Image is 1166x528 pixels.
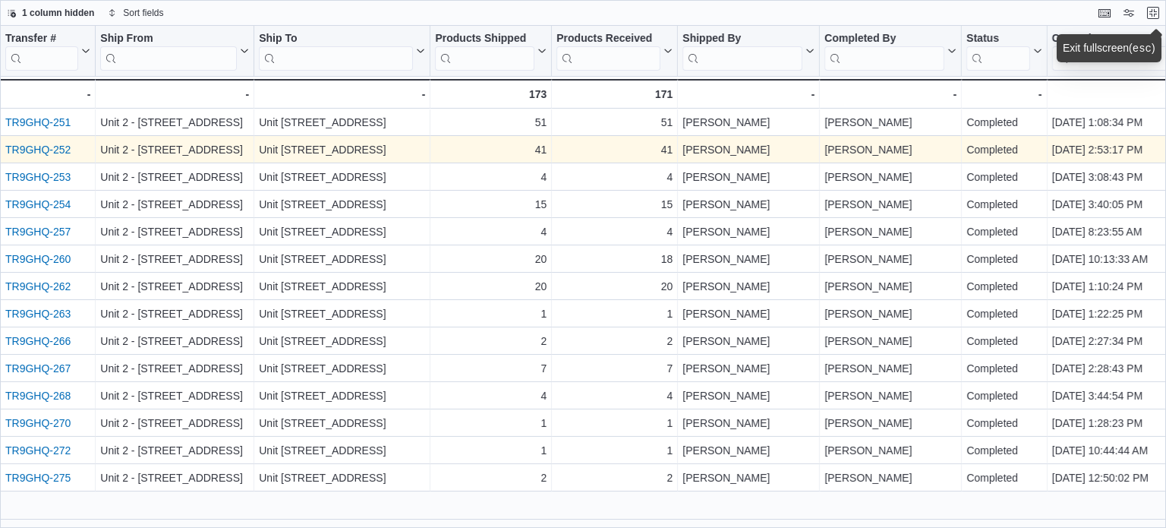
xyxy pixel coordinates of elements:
[556,32,673,71] button: Products Received
[259,359,425,378] div: Unit [STREET_ADDRESS]
[100,387,249,405] div: Unit 2 - [STREET_ADDRESS]
[435,223,547,241] div: 4
[682,305,815,323] div: [PERSON_NAME]
[259,141,425,159] div: Unit [STREET_ADDRESS]
[824,250,956,268] div: [PERSON_NAME]
[435,277,547,296] div: 20
[5,308,71,320] a: TR9GHQ-263
[5,253,71,265] a: TR9GHQ-260
[5,32,90,71] button: Transfer #
[966,387,1042,405] div: Completed
[966,85,1042,103] div: -
[824,414,956,432] div: [PERSON_NAME]
[259,168,425,186] div: Unit [STREET_ADDRESS]
[5,444,71,457] a: TR9GHQ-272
[5,198,71,210] a: TR9GHQ-254
[556,332,673,350] div: 2
[824,469,956,487] div: [PERSON_NAME]
[100,141,249,159] div: Unit 2 - [STREET_ADDRESS]
[966,469,1042,487] div: Completed
[682,332,815,350] div: [PERSON_NAME]
[5,85,90,103] div: -
[824,359,956,378] div: [PERSON_NAME]
[682,469,815,487] div: [PERSON_NAME]
[1063,40,1155,56] div: Exit fullscreen ( )
[435,441,547,460] div: 1
[682,32,802,71] div: Shipped By
[966,113,1042,131] div: Completed
[556,414,673,432] div: 1
[824,387,956,405] div: [PERSON_NAME]
[435,141,547,159] div: 41
[556,113,673,131] div: 51
[966,223,1042,241] div: Completed
[824,141,956,159] div: [PERSON_NAME]
[100,359,249,378] div: Unit 2 - [STREET_ADDRESS]
[682,168,815,186] div: [PERSON_NAME]
[1144,4,1162,22] button: Exit fullscreen
[100,195,249,213] div: Unit 2 - [STREET_ADDRESS]
[556,387,673,405] div: 4
[259,32,425,71] button: Ship To
[259,332,425,350] div: Unit [STREET_ADDRESS]
[966,32,1029,71] div: Status
[5,362,71,375] a: TR9GHQ-267
[123,7,163,19] span: Sort fields
[5,472,71,484] a: TR9GHQ-275
[5,226,71,238] a: TR9GHQ-257
[259,250,425,268] div: Unit [STREET_ADDRESS]
[682,387,815,405] div: [PERSON_NAME]
[682,414,815,432] div: [PERSON_NAME]
[824,195,956,213] div: [PERSON_NAME]
[5,390,71,402] a: TR9GHQ-268
[435,305,547,323] div: 1
[435,469,547,487] div: 2
[100,332,249,350] div: Unit 2 - [STREET_ADDRESS]
[556,250,673,268] div: 18
[259,469,425,487] div: Unit [STREET_ADDRESS]
[259,414,425,432] div: Unit [STREET_ADDRESS]
[259,195,425,213] div: Unit [STREET_ADDRESS]
[966,32,1029,46] div: Status
[435,85,547,103] div: 173
[966,305,1042,323] div: Completed
[966,195,1042,213] div: Completed
[682,223,815,241] div: [PERSON_NAME]
[22,7,94,19] span: 1 column hidden
[100,305,249,323] div: Unit 2 - [STREET_ADDRESS]
[5,280,71,292] a: TR9GHQ-262
[259,305,425,323] div: Unit [STREET_ADDRESS]
[966,414,1042,432] div: Completed
[824,32,944,46] div: Completed By
[5,335,71,347] a: TR9GHQ-266
[5,144,71,156] a: TR9GHQ-252
[100,469,249,487] div: Unit 2 - [STREET_ADDRESS]
[966,332,1042,350] div: Completed
[435,195,547,213] div: 15
[259,223,425,241] div: Unit [STREET_ADDRESS]
[824,441,956,460] div: [PERSON_NAME]
[100,32,237,46] div: Ship From
[682,32,815,71] button: Shipped By
[5,171,71,183] a: TR9GHQ-253
[824,305,956,323] div: [PERSON_NAME]
[435,32,534,46] div: Products Shipped
[824,332,956,350] div: [PERSON_NAME]
[259,113,425,131] div: Unit [STREET_ADDRESS]
[435,168,547,186] div: 4
[682,85,815,103] div: -
[100,32,249,71] button: Ship From
[682,195,815,213] div: [PERSON_NAME]
[259,277,425,296] div: Unit [STREET_ADDRESS]
[435,250,547,268] div: 20
[1095,4,1114,22] button: Keyboard shortcuts
[100,414,249,432] div: Unit 2 - [STREET_ADDRESS]
[966,168,1042,186] div: Completed
[100,168,249,186] div: Unit 2 - [STREET_ADDRESS]
[556,195,673,213] div: 15
[556,223,673,241] div: 4
[100,250,249,268] div: Unit 2 - [STREET_ADDRESS]
[682,441,815,460] div: [PERSON_NAME]
[824,223,956,241] div: [PERSON_NAME]
[435,332,547,350] div: 2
